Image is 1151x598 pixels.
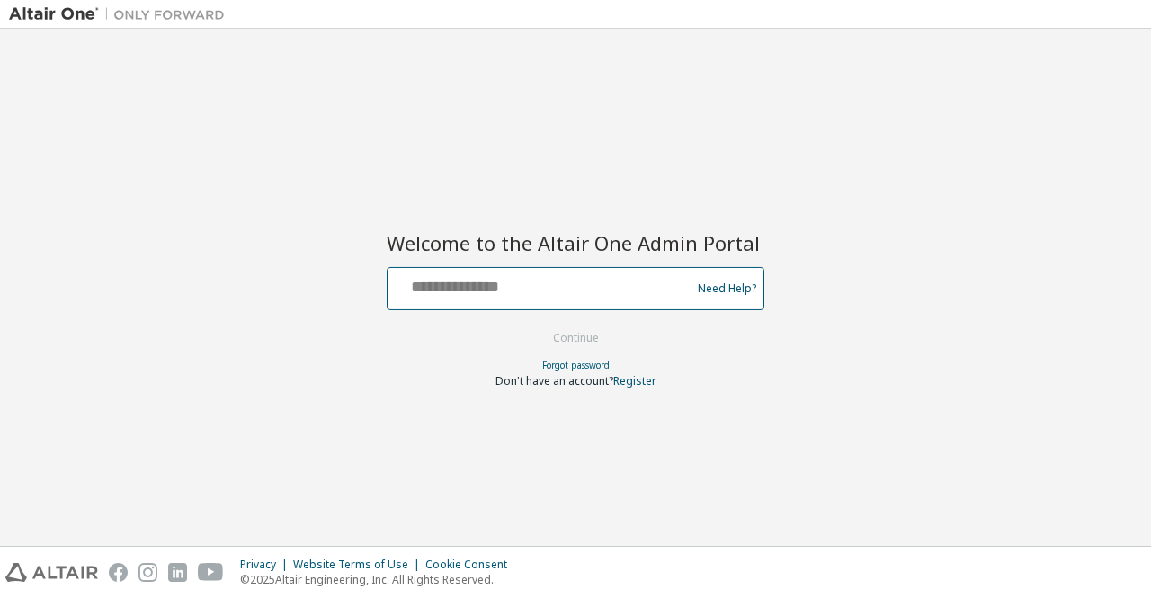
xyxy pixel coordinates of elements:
img: instagram.svg [138,563,157,582]
h2: Welcome to the Altair One Admin Portal [387,230,764,255]
a: Forgot password [542,359,610,371]
img: youtube.svg [198,563,224,582]
div: Cookie Consent [425,558,518,572]
div: Website Terms of Use [293,558,425,572]
p: © 2025 Altair Engineering, Inc. All Rights Reserved. [240,572,518,587]
a: Register [613,373,656,388]
div: Privacy [240,558,293,572]
img: linkedin.svg [168,563,187,582]
img: facebook.svg [109,563,128,582]
img: altair_logo.svg [5,563,98,582]
img: Altair One [9,5,234,23]
span: Don't have an account? [495,373,613,388]
a: Need Help? [698,288,756,289]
